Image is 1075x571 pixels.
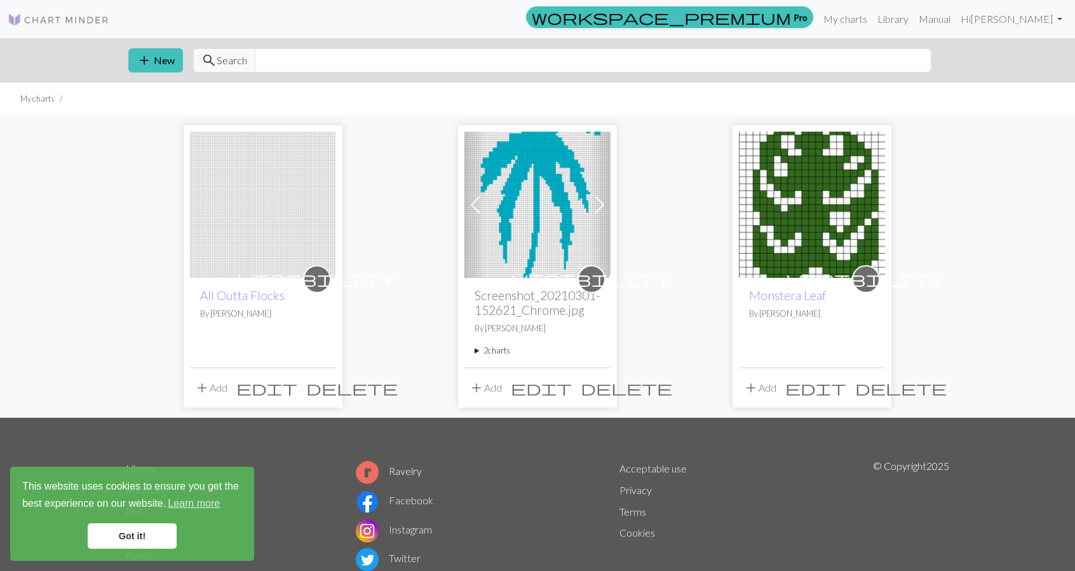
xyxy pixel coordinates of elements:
[749,288,826,303] a: Monstera Leaf
[236,379,297,397] span: edit
[619,526,655,539] a: Cookies
[743,379,759,397] span: add
[739,376,781,400] button: Add
[194,379,210,397] span: add
[851,376,951,400] button: Delete
[137,52,152,69] span: add
[787,266,945,292] i: private
[512,269,671,289] span: visibility
[511,380,572,396] i: Edit
[781,376,851,400] button: Edit
[872,6,914,32] a: Library
[619,506,646,518] a: Terms
[855,379,947,397] span: delete
[88,523,177,549] a: dismiss cookie message
[8,12,109,27] img: Logo
[356,465,422,477] a: Ravelry
[356,519,379,542] img: Instagram logo
[749,308,875,320] p: By [PERSON_NAME]
[785,379,846,397] span: edit
[475,345,600,357] summary: 2charts
[576,376,677,400] button: Delete
[190,376,232,400] button: Add
[914,6,956,32] a: Manual
[469,379,484,397] span: add
[22,479,242,513] span: This website uses cookies to ensure you get the best experience on our website.
[10,467,254,561] div: cookieconsent
[356,494,433,506] a: Facebook
[190,132,336,278] img: All Outta Flocks
[475,288,600,317] h2: Screenshot_20210301-152621_Chrome.jpg
[236,380,297,396] i: Edit
[739,197,885,209] a: Monstera Leaf
[238,269,396,289] span: visibility
[356,490,379,513] img: Facebook logo
[166,494,222,513] a: learn more about cookies
[356,552,421,564] a: Twitter
[200,308,326,320] p: By [PERSON_NAME]
[306,379,398,397] span: delete
[512,266,671,292] i: private
[785,380,846,396] i: Edit
[526,6,813,28] a: Pro
[200,288,285,303] a: All Outta Flocks
[190,197,336,209] a: All Outta Flocks
[232,376,302,400] button: Edit
[201,52,217,69] span: search
[464,197,611,209] a: Palm Tree
[356,523,432,535] a: Instagram
[464,376,506,400] button: Add
[126,462,157,474] a: Library
[581,379,672,397] span: delete
[356,548,379,571] img: Twitter logo
[506,376,576,400] button: Edit
[128,48,183,72] button: New
[302,376,402,400] button: Delete
[511,379,572,397] span: edit
[739,132,885,278] img: Monstera Leaf
[464,132,611,278] img: Palm Tree
[20,93,55,105] li: My charts
[532,8,791,26] span: workspace_premium
[475,322,600,334] p: By [PERSON_NAME]
[238,266,396,292] i: private
[356,461,379,484] img: Ravelry logo
[956,6,1067,32] a: Hi[PERSON_NAME]
[818,6,872,32] a: My charts
[787,269,945,289] span: visibility
[217,53,247,68] span: Search
[619,462,687,474] a: Acceptable use
[619,484,652,496] a: Privacy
